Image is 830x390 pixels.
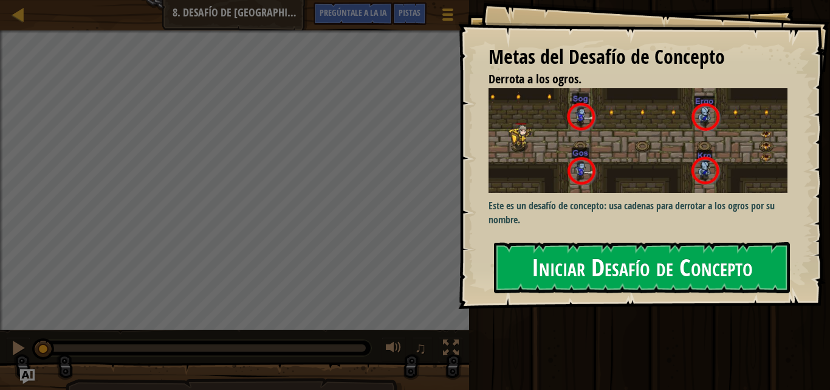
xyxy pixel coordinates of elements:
[494,242,790,293] button: Iniciar Desafío de Concepto
[382,337,406,362] button: Ajustar el volúmen
[489,71,581,87] font: Derrota a los ogros.
[414,339,427,357] font: ♫
[20,369,35,384] button: Pregúntale a la IA
[314,2,393,25] button: Pregúntale a la IA
[399,7,420,18] font: Pistas
[6,337,30,362] button: Ctrl + P: Pausa
[439,337,463,362] button: Cambia a pantalla completa.
[412,337,433,362] button: ♫
[473,71,784,88] li: Derrota a los ogros.
[320,7,386,18] font: Pregúntale a la IA
[489,43,725,70] font: Metas del Desafío de Concepto
[489,88,797,193] img: Pasos peligrosos
[532,251,753,284] font: Iniciar Desafío de Concepto
[489,199,775,226] font: Este es un desafío de concepto: usa cadenas para derrotar a los ogros por su nombre.
[433,2,463,31] button: Mostrar menú de juego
